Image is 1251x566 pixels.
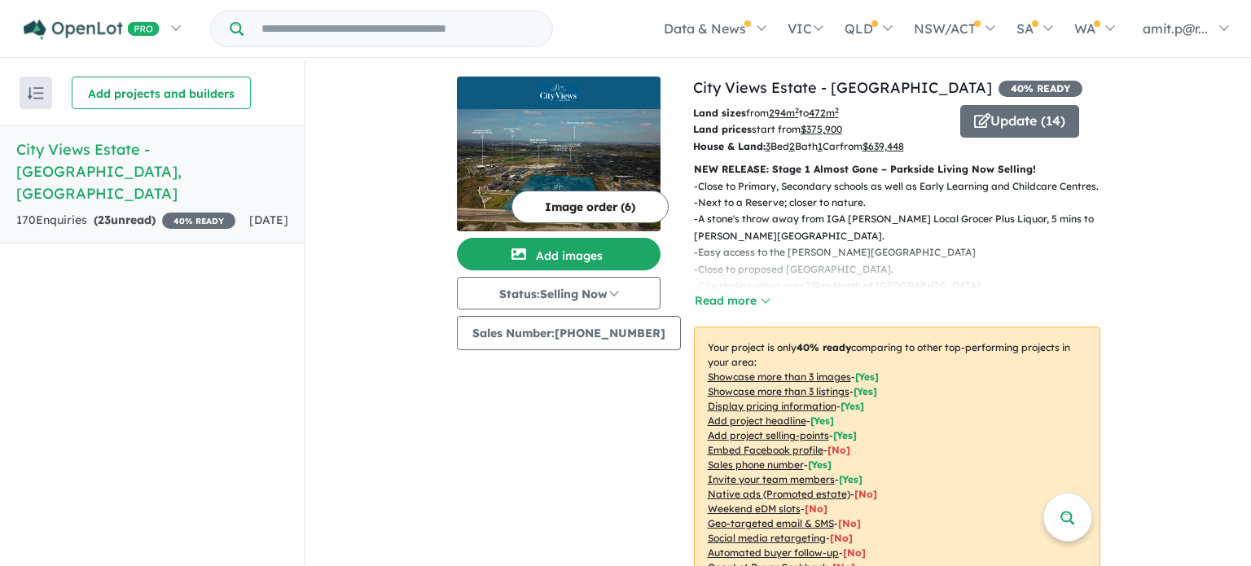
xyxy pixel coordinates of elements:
b: 40 % ready [797,341,851,353]
span: [ Yes ] [854,385,877,397]
div: 170 Enquir ies [16,211,235,230]
u: Social media retargeting [708,532,826,544]
span: amit.p@r... [1143,20,1208,37]
span: [DATE] [249,213,288,227]
span: 40 % READY [162,213,235,229]
u: $ 375,900 [801,123,842,135]
span: [No] [843,546,866,559]
span: [No] [830,532,853,544]
u: Native ads (Promoted estate) [708,488,850,500]
b: House & Land: [693,140,766,152]
span: [No] [838,517,861,529]
a: City Views Estate - [GEOGRAPHIC_DATA] [693,78,992,97]
u: 472 m [809,107,839,119]
button: Sales Number:[PHONE_NUMBER] [457,316,681,350]
button: Image order (6) [511,191,669,223]
h5: City Views Estate - [GEOGRAPHIC_DATA] , [GEOGRAPHIC_DATA] [16,138,288,204]
sup: 2 [795,106,799,115]
p: - City skyline views only 23km North of [GEOGRAPHIC_DATA]. [694,278,1113,294]
u: Add project selling-points [708,429,829,441]
button: Add images [457,238,661,270]
p: Bed Bath Car from [693,138,948,155]
p: start from [693,121,948,138]
u: Automated buyer follow-up [708,546,839,559]
button: Add projects and builders [72,77,251,109]
p: - Close to Primary, Secondary schools as well as Early Learning and Childcare Centres. [694,178,1113,195]
span: [ Yes ] [841,400,864,412]
span: [No] [805,502,827,515]
strong: ( unread) [94,213,156,227]
button: Status:Selling Now [457,277,661,309]
a: City Views Estate - Wollert LogoCity Views Estate - Wollert [457,77,661,231]
span: [ Yes ] [833,429,857,441]
u: Invite your team members [708,473,835,485]
span: 40 % READY [999,81,1082,97]
p: - A stone's throw away from IGA [PERSON_NAME] Local Grocer Plus Liquor, 5 mins to [PERSON_NAME][G... [694,211,1113,244]
p: NEW RELEASE: Stage 1 Almost Gone – Parkside Living Now Selling! [694,161,1100,178]
u: Sales phone number [708,459,804,471]
p: - Close to proposed [GEOGRAPHIC_DATA]. [694,261,1113,278]
input: Try estate name, suburb, builder or developer [247,11,549,46]
u: 2 [789,140,795,152]
u: Showcase more than 3 listings [708,385,849,397]
p: from [693,105,948,121]
u: Showcase more than 3 images [708,371,851,383]
span: [ Yes ] [810,415,834,427]
b: Land sizes [693,107,746,119]
span: [ Yes ] [839,473,863,485]
p: - Next to a Reserve; closer to nature. [694,195,1113,211]
span: [No] [854,488,877,500]
sup: 2 [835,106,839,115]
span: 23 [98,213,111,227]
u: $ 639,448 [863,140,904,152]
u: Weekend eDM slots [708,502,801,515]
b: Land prices [693,123,752,135]
img: Openlot PRO Logo White [24,20,160,40]
u: Embed Facebook profile [708,444,823,456]
img: sort.svg [28,87,44,99]
span: [ No ] [827,444,850,456]
button: Update (14) [960,105,1079,138]
u: 3 [766,140,770,152]
span: [ Yes ] [808,459,832,471]
u: Add project headline [708,415,806,427]
span: to [799,107,839,119]
p: - Easy access to the [PERSON_NAME][GEOGRAPHIC_DATA] [694,244,1113,261]
span: [ Yes ] [855,371,879,383]
img: City Views Estate - Wollert Logo [463,83,654,103]
img: City Views Estate - Wollert [457,109,661,231]
u: 294 m [769,107,799,119]
u: Geo-targeted email & SMS [708,517,834,529]
u: Display pricing information [708,400,836,412]
u: 1 [818,140,823,152]
button: Read more [694,292,770,310]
